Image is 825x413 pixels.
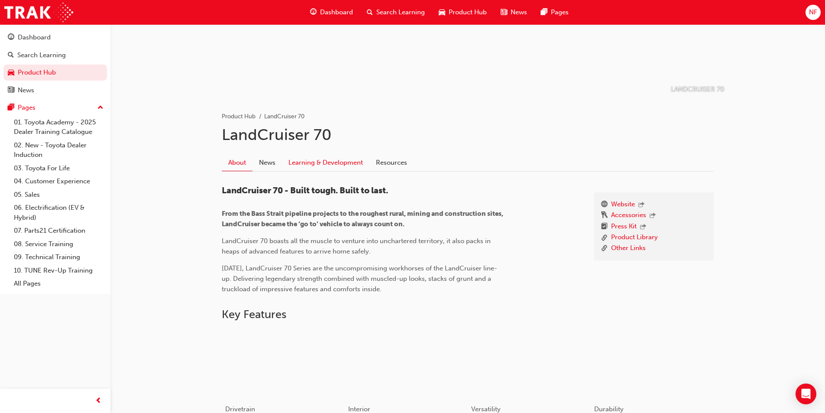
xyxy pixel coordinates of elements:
[252,154,282,171] a: News
[3,82,107,98] a: News
[10,162,107,175] a: 03. Toyota For Life
[471,405,501,413] span: Versatility
[3,29,107,46] a: Dashboard
[8,87,14,94] span: news-icon
[3,100,107,116] button: Pages
[348,405,370,413] span: Interior
[10,201,107,224] a: 06. Electrification (EV & Hybrid)
[511,7,527,17] span: News
[640,224,646,231] span: outbound-icon
[796,384,816,404] div: Open Intercom Messenger
[8,69,14,77] span: car-icon
[222,113,256,120] a: Product Hub
[310,7,317,18] span: guage-icon
[3,28,107,100] button: DashboardSearch LearningProduct HubNews
[601,210,608,221] span: keys-icon
[650,212,656,220] span: outbound-icon
[8,34,14,42] span: guage-icon
[369,154,414,171] a: Resources
[18,33,51,42] div: Dashboard
[601,232,608,243] span: link-icon
[611,232,658,243] a: Product Library
[8,52,14,59] span: search-icon
[638,202,644,209] span: outbound-icon
[551,7,569,17] span: Pages
[671,85,724,94] p: LANDCRUISER 70
[10,188,107,202] a: 05. Sales
[282,154,369,171] a: Learning & Development
[10,116,107,139] a: 01. Toyota Academy - 2025 Dealer Training Catalogue
[601,243,608,254] span: link-icon
[3,65,107,81] a: Product Hub
[10,175,107,188] a: 04. Customer Experience
[10,250,107,264] a: 09. Technical Training
[222,185,388,195] span: LandCruiser 70 - Built tough. Built to last.
[360,3,432,21] a: search-iconSearch Learning
[222,210,505,228] span: From the Bass Strait pipeline projects to the roughest rural, mining and construction sites, Land...
[501,7,507,18] span: news-icon
[10,264,107,277] a: 10. TUNE Rev-Up Training
[222,237,492,255] span: LandCruiser 70 boasts all the muscle to venture into unchartered territory, it also packs in heap...
[3,47,107,63] a: Search Learning
[10,139,107,162] a: 02. New - Toyota Dealer Induction
[303,3,360,21] a: guage-iconDashboard
[806,5,821,20] button: NF
[439,7,445,18] span: car-icon
[611,210,646,221] a: Accessories
[17,50,66,60] div: Search Learning
[611,199,635,211] a: Website
[264,112,304,122] li: LandCruiser 70
[222,264,497,293] span: [DATE], LandCruiser 70 Series are the uncompromising workhorses of the LandCruiser line-up. Deliv...
[10,224,107,237] a: 07. Parts21 Certification
[601,221,608,233] span: booktick-icon
[95,396,102,406] span: prev-icon
[18,103,36,113] div: Pages
[611,221,637,233] a: Press Kit
[534,3,576,21] a: pages-iconPages
[541,7,547,18] span: pages-icon
[222,125,714,144] h1: LandCruiser 70
[376,7,425,17] span: Search Learning
[8,104,14,112] span: pages-icon
[449,7,487,17] span: Product Hub
[10,277,107,290] a: All Pages
[494,3,534,21] a: news-iconNews
[594,405,624,413] span: Durability
[611,243,646,254] a: Other Links
[809,7,817,17] span: NF
[18,85,34,95] div: News
[367,7,373,18] span: search-icon
[4,3,73,22] img: Trak
[10,237,107,251] a: 08. Service Training
[97,102,104,114] span: up-icon
[432,3,494,21] a: car-iconProduct Hub
[225,405,255,413] span: Drivetrain
[320,7,353,17] span: Dashboard
[222,308,714,322] h2: Key Features
[222,154,252,171] a: About
[601,199,608,211] span: www-icon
